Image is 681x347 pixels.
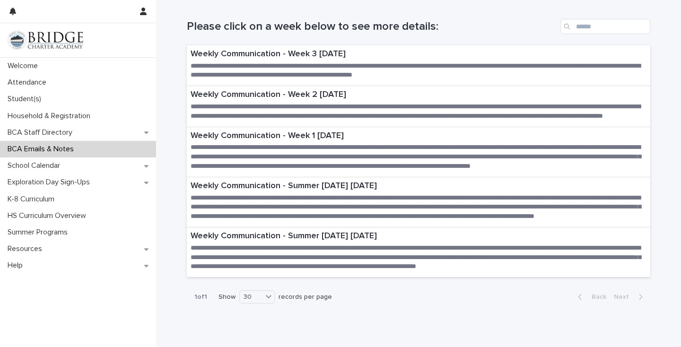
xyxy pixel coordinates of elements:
p: Resources [4,244,50,253]
input: Search [560,19,650,34]
h1: Please click on a week below to see more details: [187,20,557,34]
p: Weekly Communication - Summer [DATE] [DATE] [191,231,646,242]
p: Attendance [4,78,54,87]
p: Exploration Day Sign-Ups [4,178,97,187]
p: Show [218,293,236,301]
p: records per page [279,293,332,301]
p: Weekly Communication - Week 3 [DATE] [191,49,646,60]
p: School Calendar [4,161,68,170]
button: Back [570,293,610,301]
p: Weekly Communication - Week 1 [DATE] [191,131,646,141]
p: BCA Staff Directory [4,128,80,137]
p: Help [4,261,30,270]
p: Weekly Communication - Week 2 [DATE] [191,90,646,100]
p: Weekly Communication - Summer [DATE] [DATE] [191,181,646,191]
img: V1C1m3IdTEidaUdm9Hs0 [8,31,83,50]
span: Next [614,294,635,300]
p: BCA Emails & Notes [4,145,81,154]
p: Household & Registration [4,112,98,121]
span: Back [586,294,606,300]
p: Student(s) [4,95,49,104]
div: 30 [240,292,262,302]
p: Summer Programs [4,228,75,237]
p: Welcome [4,61,45,70]
button: Next [610,293,650,301]
p: 1 of 1 [187,286,215,309]
p: K-8 Curriculum [4,195,62,204]
p: HS Curriculum Overview [4,211,94,220]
